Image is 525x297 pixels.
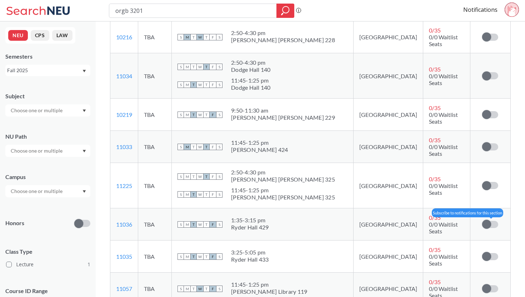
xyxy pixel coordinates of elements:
[231,217,269,224] div: 1:35 - 3:15 pm
[197,286,203,292] span: W
[429,137,441,143] span: 0 / 35
[7,66,82,74] div: Fall 2025
[7,106,67,115] input: Choose one or multiple
[203,253,210,260] span: T
[5,104,90,117] div: Dropdown arrow
[353,99,423,131] td: [GEOGRAPHIC_DATA]
[184,81,190,88] span: M
[216,221,222,228] span: S
[429,66,441,73] span: 0 / 35
[353,241,423,273] td: [GEOGRAPHIC_DATA]
[116,285,132,292] a: 11057
[190,191,197,198] span: T
[210,286,216,292] span: F
[138,99,172,131] td: TBA
[203,112,210,118] span: T
[177,34,184,40] span: S
[281,6,290,16] svg: magnifying glass
[210,253,216,260] span: F
[203,221,210,228] span: T
[177,81,184,88] span: S
[353,163,423,208] td: [GEOGRAPHIC_DATA]
[116,34,132,40] a: 10216
[5,287,90,295] p: Course ID Range
[197,34,203,40] span: W
[52,30,72,41] button: LAW
[116,253,132,260] a: 11035
[429,246,441,253] span: 0 / 35
[463,6,497,14] a: Notifications
[197,81,203,88] span: W
[216,144,222,150] span: S
[216,253,222,260] span: S
[190,253,197,260] span: T
[5,173,90,181] div: Campus
[203,144,210,150] span: T
[231,146,288,153] div: [PERSON_NAME] 424
[216,173,222,180] span: S
[429,27,441,34] span: 0 / 35
[184,191,190,198] span: M
[116,182,132,189] a: 11225
[231,187,335,194] div: 11:45 - 1:25 pm
[353,21,423,53] td: [GEOGRAPHIC_DATA]
[231,77,271,84] div: 11:45 - 1:25 pm
[5,248,90,256] span: Class Type
[190,173,197,180] span: T
[210,191,216,198] span: F
[203,191,210,198] span: T
[231,107,335,114] div: 9:50 - 11:30 am
[197,221,203,228] span: W
[231,224,269,231] div: Ryder Hall 429
[429,214,441,221] span: 0 / 35
[177,112,184,118] span: S
[138,241,172,273] td: TBA
[231,29,335,36] div: 2:50 - 4:30 pm
[216,34,222,40] span: S
[184,64,190,70] span: M
[138,21,172,53] td: TBA
[203,286,210,292] span: T
[429,278,441,285] span: 0 / 35
[203,81,210,88] span: T
[231,66,271,73] div: Dodge Hall 140
[184,34,190,40] span: M
[190,81,197,88] span: T
[429,73,458,86] span: 0/0 Waitlist Seats
[210,34,216,40] span: F
[190,112,197,118] span: T
[353,53,423,99] td: [GEOGRAPHIC_DATA]
[5,65,90,76] div: Fall 2025Dropdown arrow
[429,111,458,125] span: 0/0 Waitlist Seats
[197,253,203,260] span: W
[231,114,335,121] div: [PERSON_NAME] [PERSON_NAME] 229
[231,288,307,295] div: [PERSON_NAME] Library 119
[7,187,67,195] input: Choose one or multiple
[210,221,216,228] span: F
[177,191,184,198] span: S
[184,221,190,228] span: M
[231,59,271,66] div: 2:50 - 4:30 pm
[216,286,222,292] span: S
[203,173,210,180] span: T
[216,191,222,198] span: S
[190,221,197,228] span: T
[5,145,90,157] div: Dropdown arrow
[203,64,210,70] span: T
[5,133,90,140] div: NU Path
[177,253,184,260] span: S
[5,185,90,197] div: Dropdown arrow
[184,112,190,118] span: M
[7,147,67,155] input: Choose one or multiple
[177,173,184,180] span: S
[82,109,86,112] svg: Dropdown arrow
[231,139,288,146] div: 11:45 - 1:25 pm
[429,221,458,234] span: 0/0 Waitlist Seats
[116,143,132,150] a: 11033
[138,163,172,208] td: TBA
[197,112,203,118] span: W
[210,173,216,180] span: F
[184,286,190,292] span: M
[197,173,203,180] span: W
[190,286,197,292] span: T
